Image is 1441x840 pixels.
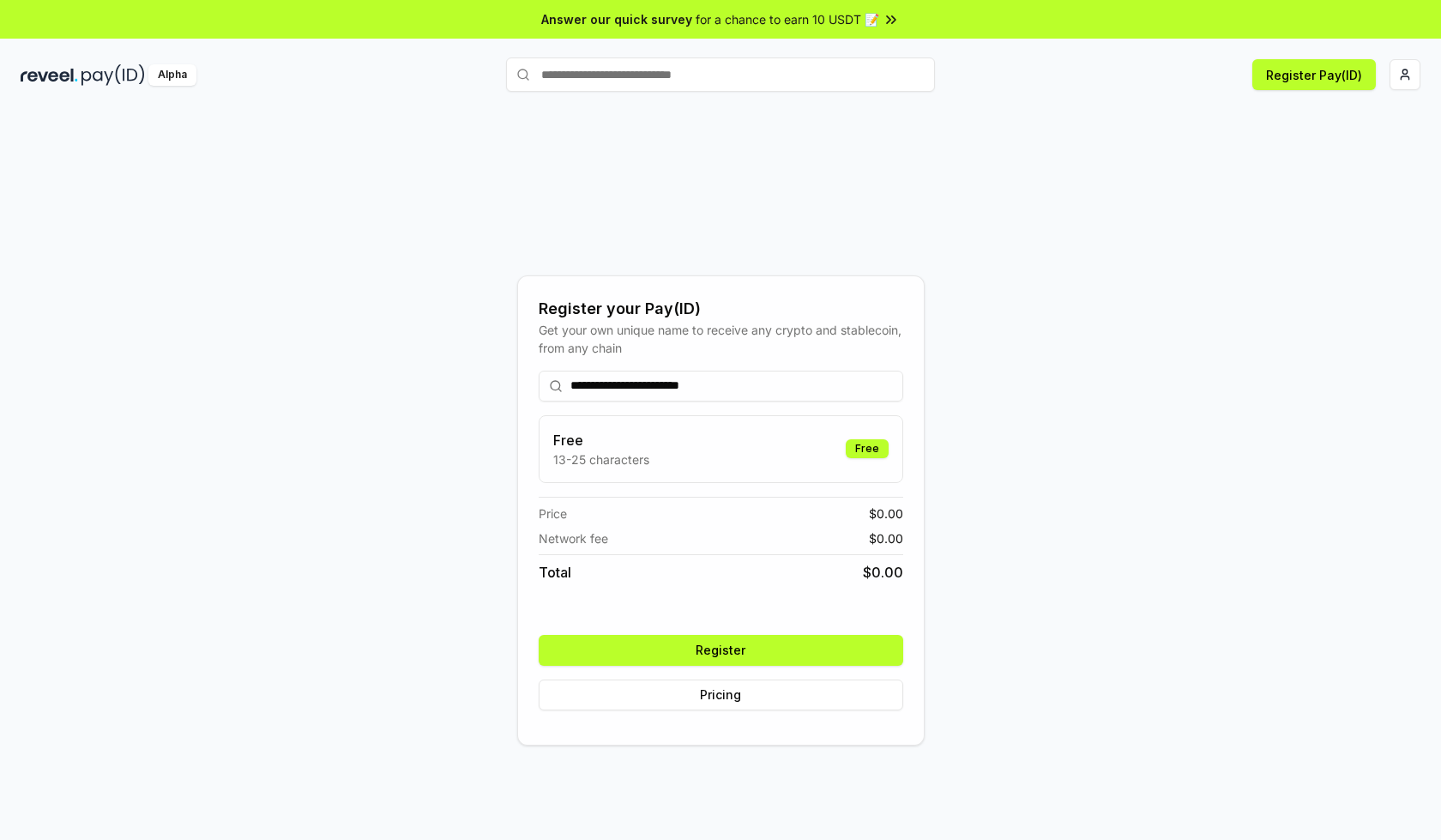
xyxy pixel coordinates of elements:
span: Total [539,562,571,583]
span: for a chance to earn 10 USDT 📝 [696,10,879,28]
p: 13-25 characters [553,450,649,468]
span: $ 0.00 [869,505,903,523]
img: reveel_dark [21,64,78,86]
div: Alpha [148,64,196,86]
div: Get your own unique name to receive any crypto and stablecoin, from any chain [539,321,903,357]
span: Price [539,505,567,523]
span: Network fee [539,529,608,547]
button: Register Pay(ID) [1252,59,1376,90]
div: Free [846,439,889,458]
span: $ 0.00 [863,562,903,583]
img: pay_id [81,64,145,86]
button: Pricing [539,680,903,710]
h3: Free [553,430,649,450]
div: Register your Pay(ID) [539,297,903,321]
button: Register [539,635,903,666]
span: $ 0.00 [869,529,903,547]
span: Answer our quick survey [541,10,692,28]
